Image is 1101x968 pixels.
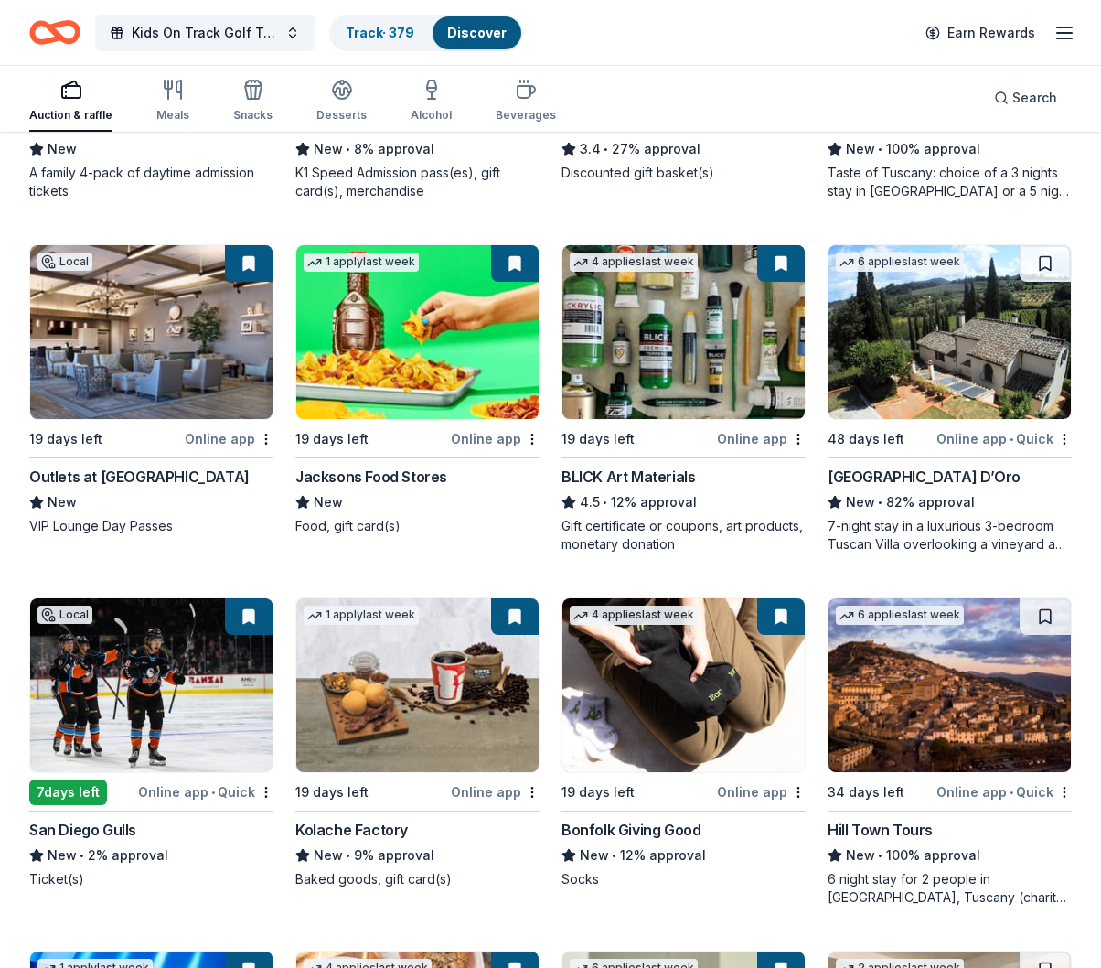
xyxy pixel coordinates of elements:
[561,428,635,450] div: 19 days left
[828,781,904,803] div: 34 days left
[295,138,540,160] div: 8% approval
[828,245,1071,419] img: Image for Villa Sogni D’Oro
[979,80,1072,116] button: Search
[80,848,84,863] span: •
[561,844,806,866] div: 12% approval
[295,428,369,450] div: 19 days left
[295,164,540,200] div: K1 Speed Admission pass(es), gift card(s), merchandise
[346,142,350,156] span: •
[561,597,806,888] a: Image for Bonfolk Giving Good4 applieslast week19 days leftOnline appBonfolk Giving GoodNew•12% a...
[836,253,964,272] div: 6 applies last week
[828,428,904,450] div: 48 days left
[29,819,136,841] div: San Diego Gulls
[156,71,189,132] button: Meals
[48,138,77,160] span: New
[561,870,806,888] div: Socks
[29,597,273,888] a: Image for San Diego GullsLocal7days leftOnline app•QuickSan Diego GullsNew•2% approvalTicket(s)
[562,598,805,772] img: Image for Bonfolk Giving Good
[603,495,607,510] span: •
[37,606,92,624] div: Local
[48,844,77,866] span: New
[316,108,367,123] div: Desserts
[295,819,408,841] div: Kolache Factory
[828,844,1072,866] div: 100% approval
[296,598,539,772] img: Image for Kolache Factory
[828,597,1072,907] a: Image for Hill Town Tours 6 applieslast week34 days leftOnline app•QuickHill Town ToursNew•100% a...
[561,781,635,803] div: 19 days left
[828,819,933,841] div: Hill Town Tours
[936,780,1072,803] div: Online app Quick
[570,253,698,272] div: 4 applies last week
[132,22,278,44] span: Kids On Track Golf Tournament 2025
[295,870,540,888] div: Baked goods, gift card(s)
[295,597,540,888] a: Image for Kolache Factory1 applylast week19 days leftOnline appKolache FactoryNew•9% approvalBake...
[295,466,447,488] div: Jacksons Food Stores
[561,819,700,841] div: Bonfolk Giving Good
[411,71,452,132] button: Alcohol
[451,427,540,450] div: Online app
[828,491,1072,513] div: 82% approval
[316,71,367,132] button: Desserts
[295,517,540,535] div: Food, gift card(s)
[346,848,350,863] span: •
[304,606,419,625] div: 1 apply last week
[29,11,80,54] a: Home
[185,427,273,450] div: Online app
[29,517,273,535] div: VIP Lounge Day Passes
[29,844,273,866] div: 2% approval
[346,25,414,40] a: Track· 379
[451,780,540,803] div: Online app
[29,244,273,535] a: Image for Outlets at San ClementeLocal19 days leftOnline appOutlets at [GEOGRAPHIC_DATA]NewVIP Lo...
[717,780,806,803] div: Online app
[30,598,273,772] img: Image for San Diego Gulls
[612,848,616,863] span: •
[878,848,882,863] span: •
[329,15,523,51] button: Track· 379Discover
[878,142,882,156] span: •
[29,71,112,132] button: Auction & raffle
[233,71,273,132] button: Snacks
[828,598,1071,772] img: Image for Hill Town Tours
[561,466,695,488] div: BLICK Art Materials
[846,844,875,866] span: New
[48,491,77,513] span: New
[561,164,806,182] div: Discounted gift basket(s)
[561,491,806,513] div: 12% approval
[914,16,1046,49] a: Earn Rewards
[580,844,609,866] span: New
[314,491,343,513] span: New
[580,491,600,513] span: 4.5
[846,491,875,513] span: New
[496,71,556,132] button: Beverages
[30,245,273,419] img: Image for Outlets at San Clemente
[570,606,698,625] div: 4 applies last week
[314,844,343,866] span: New
[878,495,882,510] span: •
[828,138,1072,160] div: 100% approval
[1010,785,1013,800] span: •
[828,244,1072,554] a: Image for Villa Sogni D’Oro6 applieslast week48 days leftOnline app•Quick[GEOGRAPHIC_DATA] D’OroN...
[562,245,805,419] img: Image for BLICK Art Materials
[29,428,102,450] div: 19 days left
[561,517,806,554] div: Gift certificate or coupons, art products, monetary donation
[1010,432,1013,446] span: •
[29,108,112,123] div: Auction & raffle
[828,164,1072,200] div: Taste of Tuscany: choice of a 3 nights stay in [GEOGRAPHIC_DATA] or a 5 night stay in [GEOGRAPHIC...
[211,785,215,800] span: •
[295,244,540,535] a: Image for Jacksons Food Stores1 applylast week19 days leftOnline appJacksons Food StoresNewFood, ...
[295,781,369,803] div: 19 days left
[1012,87,1057,109] span: Search
[828,517,1072,554] div: 7-night stay in a luxurious 3-bedroom Tuscan Villa overlooking a vineyard and the ancient walled ...
[561,244,806,554] a: Image for BLICK Art Materials4 applieslast week19 days leftOnline appBLICK Art Materials4.5•12% a...
[95,15,315,51] button: Kids On Track Golf Tournament 2025
[604,142,608,156] span: •
[828,870,1072,907] div: 6 night stay for 2 people in [GEOGRAPHIC_DATA], Tuscany (charity rate is $1380; retails at $2200;...
[37,253,92,271] div: Local
[828,466,1021,488] div: [GEOGRAPHIC_DATA] D’Oro
[29,780,107,805] div: 7 days left
[314,138,343,160] span: New
[836,606,964,625] div: 6 applies last week
[496,108,556,123] div: Beverages
[411,108,452,123] div: Alcohol
[717,427,806,450] div: Online app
